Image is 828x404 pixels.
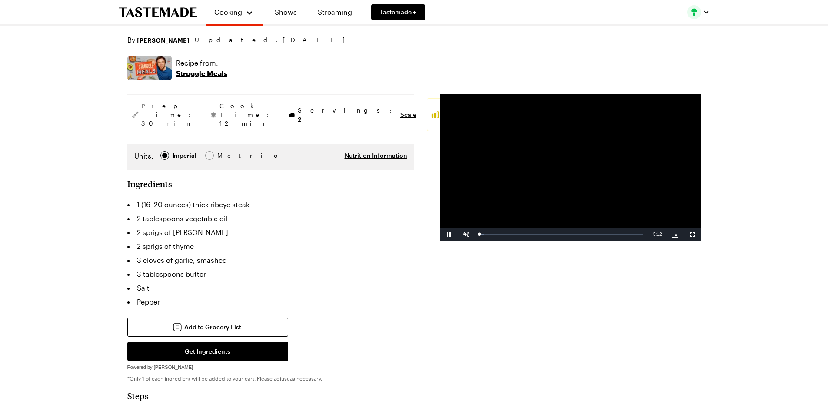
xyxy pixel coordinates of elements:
[458,228,475,241] button: Unmute
[127,362,193,370] a: Powered by [PERSON_NAME]
[687,5,710,19] button: Profile picture
[127,391,414,401] h2: Steps
[345,151,407,160] button: Nutrition Information
[176,58,227,68] p: Recipe from:
[127,375,414,382] p: *Only 1 of each ingredient will be added to your cart. Please adjust as necessary.
[127,198,414,212] li: 1 (16–20 ounces) thick ribeye steak
[684,228,701,241] button: Fullscreen
[440,94,701,241] iframe: Advertisement
[217,151,236,160] div: Metric
[127,281,414,295] li: Salt
[195,35,353,45] span: Updated : [DATE]
[176,58,227,79] a: Recipe from:Struggle Meals
[141,102,195,128] span: Prep Time: 30 min
[127,212,414,225] li: 2 tablespoons vegetable oil
[687,5,701,19] img: Profile picture
[400,110,416,119] button: Scale
[173,151,197,160] span: Imperial
[666,228,684,241] button: Picture-in-Picture
[127,318,288,337] button: Add to Grocery List
[127,56,172,80] img: Show where recipe is used
[127,342,288,361] button: Get Ingredients
[219,102,273,128] span: Cook Time: 12 min
[127,239,414,253] li: 2 sprigs of thyme
[127,295,414,309] li: Pepper
[176,68,227,79] p: Struggle Meals
[214,3,254,21] button: Cooking
[298,115,301,123] span: 2
[214,8,242,16] span: Cooking
[134,151,153,161] label: Units:
[137,35,190,45] a: [PERSON_NAME]
[127,267,414,281] li: 3 tablespoons butter
[127,179,172,189] h2: Ingredients
[298,106,396,124] span: Servings:
[127,253,414,267] li: 3 cloves of garlic, smashed
[127,35,190,45] p: By
[134,151,236,163] div: Imperial Metric
[127,364,193,370] span: Powered by [PERSON_NAME]
[173,151,196,160] div: Imperial
[127,225,414,239] li: 2 sprigs of [PERSON_NAME]
[371,4,425,20] a: Tastemade +
[119,7,197,17] a: To Tastemade Home Page
[184,323,241,331] span: Add to Grocery List
[217,151,236,160] span: Metric
[440,94,701,241] video-js: Video Player
[380,8,416,17] span: Tastemade +
[440,228,458,241] button: Pause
